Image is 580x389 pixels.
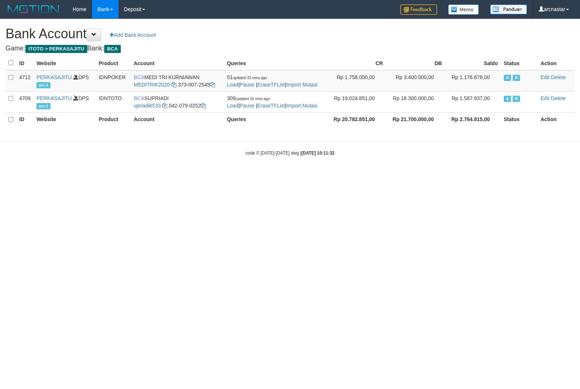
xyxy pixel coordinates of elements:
[286,103,317,109] a: Import Mutasi
[134,103,161,109] a: upriadi6533
[257,103,285,109] a: EraseTFList
[96,112,131,127] th: Product
[386,56,445,70] th: DB
[445,91,501,112] td: Rp 1.587.937,00
[233,76,267,80] span: updated 33 mins ago
[134,95,144,101] span: BCA
[386,112,445,127] th: Rp 21.700.000,00
[16,70,34,92] td: 4712
[445,70,501,92] td: Rp 1.176.878,00
[445,112,501,127] th: Rp 2.764.815,00
[504,75,511,81] span: Active
[501,56,538,70] th: Status
[34,112,96,127] th: Website
[6,26,574,41] h1: Bank Account
[286,82,317,88] a: Import Mutasi
[36,74,72,80] a: PERKASAJITU
[257,82,285,88] a: EraseTFList
[36,82,50,88] span: arc-1
[227,82,238,88] a: Load
[386,70,445,92] td: Rp 3.400.000,00
[131,112,224,127] th: Account
[538,56,574,70] th: Action
[538,112,574,127] th: Action
[246,151,335,156] small: code © [DATE]-[DATE] dwg |
[448,4,479,15] img: Button%20Memo.svg
[131,91,224,112] td: SUPRIADI 042-079-0252
[227,95,270,101] span: 309
[504,96,511,102] span: Active
[386,91,445,112] td: Rp 18.300.000,00
[227,74,317,88] span: | | |
[551,74,566,80] a: Delete
[34,91,96,112] td: DPS
[34,70,96,92] td: DPS
[227,95,317,109] span: | | |
[105,29,161,41] a: Add Bank Account
[224,112,327,127] th: Queries
[501,112,538,127] th: Status
[96,56,131,70] th: Product
[36,95,72,101] a: PERKASAJITU
[445,56,501,70] th: Saldo
[400,4,437,15] img: Feedback.jpg
[227,74,267,80] span: 51
[236,97,270,101] span: updated 16 mins ago
[513,96,520,102] span: Running
[131,56,224,70] th: Account
[6,45,574,52] h4: Game: Bank:
[96,70,131,92] td: IDNPOKER
[327,56,386,70] th: CR
[104,45,121,53] span: BCA
[301,151,334,156] strong: [DATE] 10:11:32
[134,82,170,88] a: MEDITRIK2020
[16,91,34,112] td: 4709
[541,74,549,80] a: Edit
[551,95,566,101] a: Delete
[327,70,386,92] td: Rp 1.758.000,00
[327,112,386,127] th: Rp 20.782.851,00
[541,95,549,101] a: Edit
[227,103,238,109] a: Load
[96,91,131,112] td: IDNTOTO
[16,56,34,70] th: ID
[327,91,386,112] td: Rp 19.024.851,00
[36,103,50,109] span: arc-1
[490,4,527,14] img: panduan.png
[224,56,327,70] th: Queries
[16,112,34,127] th: ID
[513,75,520,81] span: Running
[240,103,254,109] a: Pause
[34,56,96,70] th: Website
[240,82,254,88] a: Pause
[131,70,224,92] td: MEDI TRI KURNIAWAN 373-007-2545
[25,45,87,53] span: ITOTO > PERKASAJITU
[6,4,61,15] img: MOTION_logo.png
[134,74,144,80] span: BCA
